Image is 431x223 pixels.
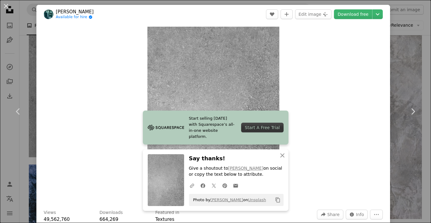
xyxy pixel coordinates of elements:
[143,111,288,145] a: Start selling [DATE] with Squarespace’s all-in-one website platform.Start A Free Trial
[219,179,230,191] a: Share on Pinterest
[44,217,70,222] span: 49,562,760
[346,210,368,219] button: Stats about this image
[99,210,123,216] h3: Downloads
[155,210,179,216] h3: Featured in
[210,198,243,202] a: [PERSON_NAME]
[230,179,241,191] a: Share over email
[327,210,339,219] span: Share
[44,210,56,216] h3: Views
[281,9,293,19] button: Add to Collection
[208,179,219,191] a: Share on Twitter
[44,9,53,19] img: Go to Yan Ots's profile
[273,195,283,205] button: Copy to clipboard
[56,15,94,20] a: Available for hire
[56,9,94,15] a: [PERSON_NAME]
[148,123,184,132] img: file-1705255347840-230a6ab5bca9image
[147,27,279,202] button: Zoom in on this image
[189,165,284,178] p: Give a shoutout to on social or copy the text below to attribute.
[189,115,237,140] span: Start selling [DATE] with Squarespace’s all-in-one website platform.
[99,217,118,222] span: 664,269
[317,210,343,219] button: Share this image
[356,210,364,219] span: Info
[228,166,263,171] a: [PERSON_NAME]
[295,9,332,19] button: Edit image
[370,210,383,219] button: More Actions
[248,198,266,202] a: Unsplash
[147,27,279,202] img: a black and white photo of a concrete wall
[197,179,208,191] a: Share on Facebook
[266,9,278,19] button: Like
[155,217,174,222] a: Textures
[395,82,431,141] a: Next
[190,195,266,205] span: Photo by on
[334,9,372,19] a: Download free
[241,123,283,132] div: Start A Free Trial
[372,9,383,19] button: Choose download size
[189,154,284,163] h3: Say thanks!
